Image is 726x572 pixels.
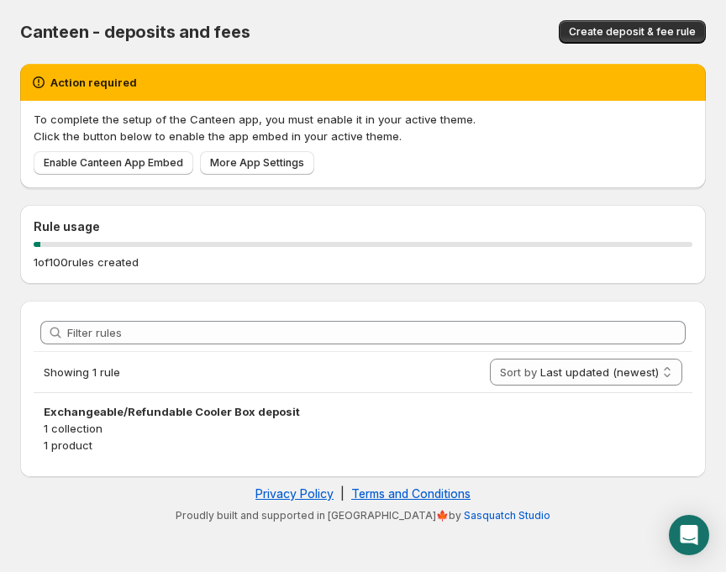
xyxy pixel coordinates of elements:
[34,218,692,235] h2: Rule usage
[44,403,682,420] h3: Exchangeable/Refundable Cooler Box deposit
[29,509,697,522] p: Proudly built and supported in [GEOGRAPHIC_DATA]🍁by
[351,486,471,501] a: Terms and Conditions
[50,74,137,91] h2: Action required
[669,515,709,555] div: Open Intercom Messenger
[464,509,550,522] a: Sasquatch Studio
[44,156,183,170] span: Enable Canteen App Embed
[34,151,193,175] a: Enable Canteen App Embed
[200,151,314,175] a: More App Settings
[340,486,345,501] span: |
[34,111,692,128] p: To complete the setup of the Canteen app, you must enable it in your active theme.
[255,486,334,501] a: Privacy Policy
[44,437,682,454] p: 1 product
[67,321,686,344] input: Filter rules
[44,365,120,379] span: Showing 1 rule
[569,25,696,39] span: Create deposit & fee rule
[210,156,304,170] span: More App Settings
[20,22,250,42] span: Canteen - deposits and fees
[44,420,682,437] p: 1 collection
[559,20,706,44] button: Create deposit & fee rule
[34,128,692,144] p: Click the button below to enable the app embed in your active theme.
[34,254,139,270] p: 1 of 100 rules created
